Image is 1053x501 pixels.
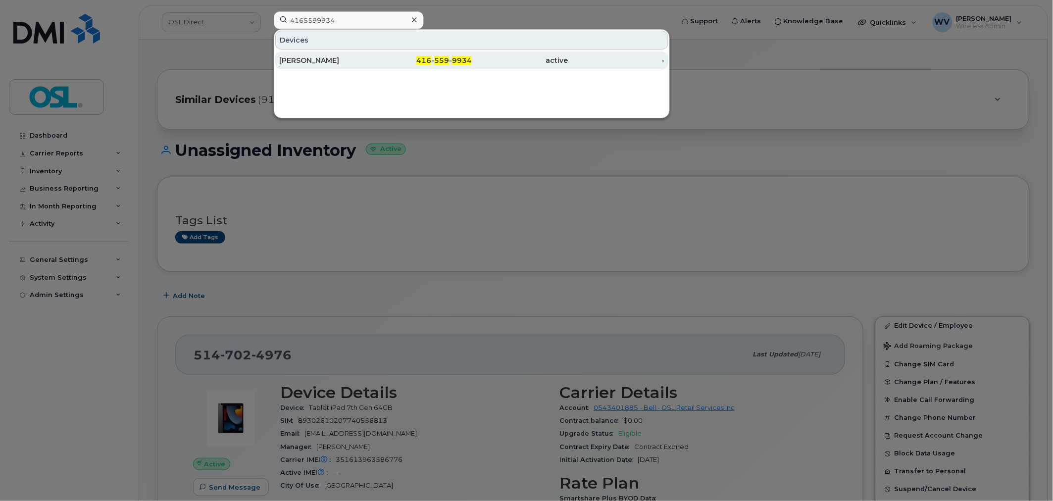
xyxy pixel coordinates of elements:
[434,56,449,65] span: 559
[452,56,472,65] span: 9934
[275,31,668,50] div: Devices
[279,55,376,65] div: [PERSON_NAME]
[416,56,431,65] span: 416
[472,55,568,65] div: active
[376,55,472,65] div: - -
[568,55,665,65] div: -
[275,51,668,69] a: [PERSON_NAME]416-559-9934active-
